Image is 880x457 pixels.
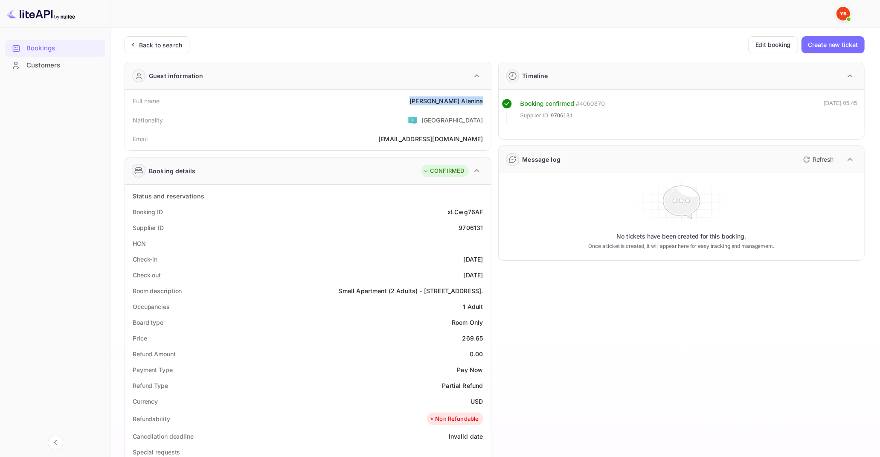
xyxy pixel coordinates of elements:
[133,192,204,201] div: Status and reservations
[5,40,105,57] div: Bookings
[149,71,203,80] div: Guest information
[452,318,483,327] div: Room Only
[133,223,164,232] div: Supplier ID
[139,41,182,49] div: Back to search
[26,61,101,70] div: Customers
[7,7,75,20] img: LiteAPI logo
[462,334,483,343] div: 269.65
[133,271,161,279] div: Check out
[133,334,147,343] div: Price
[429,415,479,423] div: Non Refundable
[551,111,573,120] span: 9706131
[583,242,780,250] p: Once a ticket is created, it will appear here for easy tracking and management.
[378,134,483,143] div: [EMAIL_ADDRESS][DOMAIN_NAME]
[457,365,483,374] div: Pay Now
[748,36,798,53] button: Edit booking
[5,57,105,74] div: Customers
[421,116,483,125] div: [GEOGRAPHIC_DATA]
[824,99,857,124] div: [DATE] 05:45
[133,286,182,295] div: Room description
[133,448,180,457] div: Special requests
[424,167,464,175] div: CONFIRMED
[133,365,173,374] div: Payment Type
[813,155,834,164] p: Refresh
[410,96,483,105] div: [PERSON_NAME] Alenina
[407,112,417,128] span: United States
[520,99,575,109] div: Booking confirmed
[470,397,483,406] div: USD
[464,271,483,279] div: [DATE]
[48,435,63,450] button: Collapse navigation
[133,318,163,327] div: Board type
[520,111,550,120] span: Supplier ID:
[5,40,105,56] a: Bookings
[149,166,195,175] div: Booking details
[836,7,850,20] img: Yandex Support
[133,96,160,105] div: Full name
[447,207,483,216] div: xLCwg76AF
[133,239,146,248] div: HCN
[133,414,170,423] div: Refundability
[133,255,157,264] div: Check-in
[523,155,561,164] div: Message log
[5,57,105,73] a: Customers
[523,71,548,80] div: Timeline
[133,432,194,441] div: Cancellation deadline
[463,302,483,311] div: 1 Adult
[470,349,483,358] div: 0.00
[133,116,163,125] div: Nationality
[798,153,837,166] button: Refresh
[459,223,483,232] div: 9706131
[339,286,483,295] div: Small Apartment (2 Adults) - [STREET_ADDRESS].
[26,44,101,53] div: Bookings
[133,302,170,311] div: Occupancies
[802,36,865,53] button: Create new ticket
[133,349,176,358] div: Refund Amount
[464,255,483,264] div: [DATE]
[133,134,148,143] div: Email
[616,232,746,241] p: No tickets have been created for this booking.
[133,381,168,390] div: Refund Type
[133,207,163,216] div: Booking ID
[449,432,483,441] div: Invalid date
[133,397,158,406] div: Currency
[442,381,483,390] div: Partial Refund
[576,99,605,109] div: # 4060370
